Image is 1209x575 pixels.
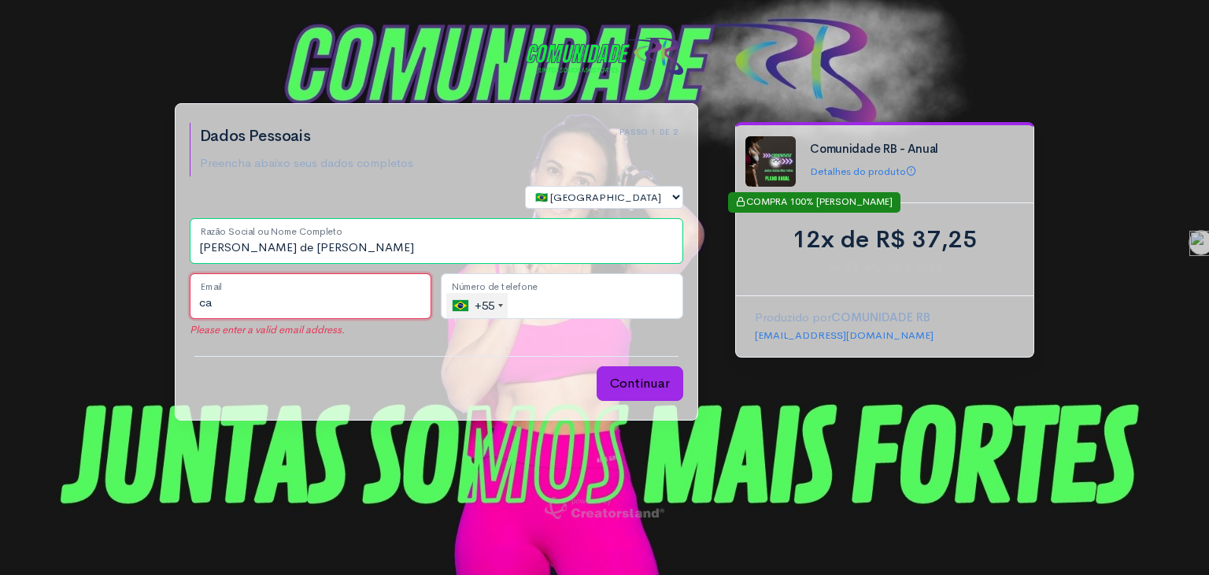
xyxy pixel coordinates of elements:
img: powered-by-creatorsland-e1a4e4bebae488dff9c9a81466bc3db6f0b7cf8c8deafde3238028c30cb33651.png [545,496,664,519]
button: Continuar [597,366,683,401]
p: Preencha abaixo seus dados completos [200,154,413,172]
p: Produzido por [755,309,1015,327]
a: [EMAIL_ADDRESS][DOMAIN_NAME] [755,328,934,342]
strong: COMUNIDADE RB [831,310,930,325]
input: Nome Completo [190,218,683,264]
h6: Passo 1 de 2 [619,128,678,136]
em: Please enter a valid email address. [190,322,432,338]
h4: Comunidade RB - Anual [810,143,1019,156]
div: +55 [453,293,508,318]
div: COMPRA 100% [PERSON_NAME] [728,192,900,213]
div: Brazil (Brasil): +55 [446,293,508,318]
img: COMUNIDADE RB [526,38,683,75]
span: ou R$ 447,00 à vista [755,258,1015,276]
div: 12x de R$ 37,25 [755,222,1015,258]
h2: Dados Pessoais [200,128,413,145]
img: agora%20(200%20x%20200%20px).jpg [745,136,796,187]
input: Email [190,273,432,319]
a: Detalhes do produto [810,165,916,178]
